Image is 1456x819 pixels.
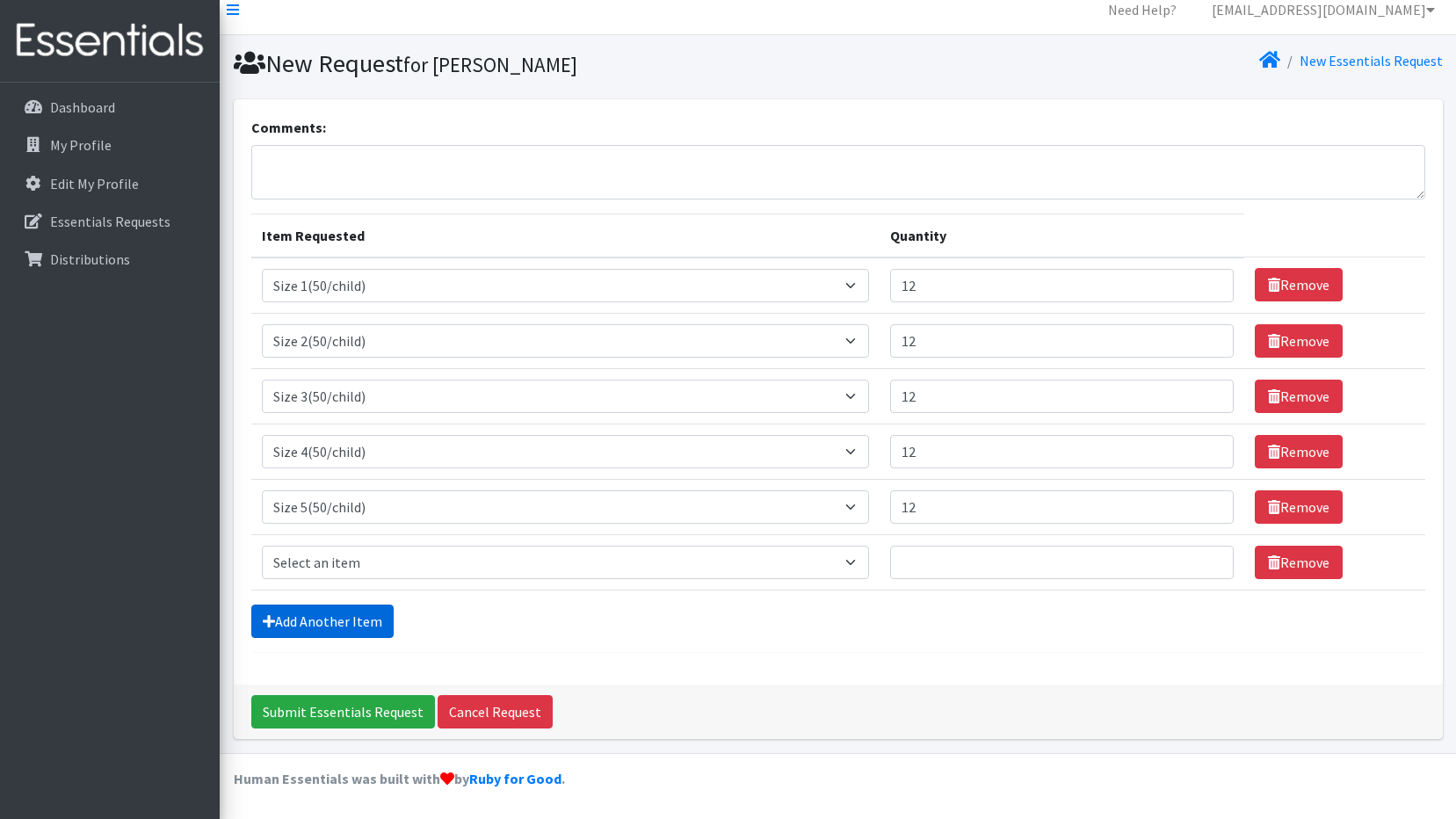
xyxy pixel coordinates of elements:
[7,90,213,125] a: Dashboard
[251,117,326,138] label: Comments:
[7,127,213,163] a: My Profile
[50,175,139,192] p: Edit My Profile
[50,136,112,154] p: My Profile
[1255,490,1343,524] a: Remove
[7,11,213,70] img: HumanEssentials
[880,214,1244,257] th: Quantity
[438,695,553,728] a: Cancel Request
[1255,546,1343,579] a: Remove
[469,770,561,787] a: Ruby for Good
[7,204,213,239] a: Essentials Requests
[1255,380,1343,413] a: Remove
[50,250,130,268] p: Distributions
[7,166,213,201] a: Edit My Profile
[403,52,577,77] small: for [PERSON_NAME]
[50,213,170,230] p: Essentials Requests
[1255,268,1343,301] a: Remove
[1255,435,1343,468] a: Remove
[50,98,115,116] p: Dashboard
[7,242,213,277] a: Distributions
[251,214,880,257] th: Item Requested
[1300,52,1443,69] a: New Essentials Request
[251,695,435,728] input: Submit Essentials Request
[1255,324,1343,358] a: Remove
[234,770,565,787] strong: Human Essentials was built with by .
[234,48,832,79] h1: New Request
[251,605,394,638] a: Add Another Item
